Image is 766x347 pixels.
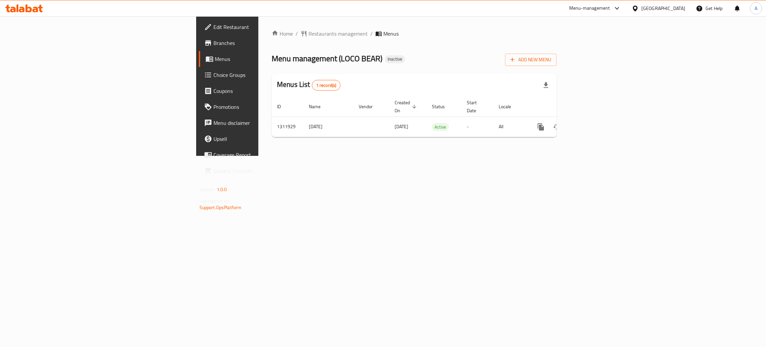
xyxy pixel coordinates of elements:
span: 1.0.0 [217,185,227,194]
a: Choice Groups [199,67,324,83]
td: - [461,117,493,137]
span: Active [432,123,449,131]
span: Promotions [213,103,319,111]
button: more [533,119,549,135]
span: Menus [215,55,319,63]
button: Change Status [549,119,565,135]
div: Export file [538,77,554,93]
a: Upsell [199,131,324,147]
div: Menu-management [569,4,610,12]
span: Inactive [385,56,405,62]
span: Choice Groups [213,71,319,79]
div: Total records count [312,80,341,91]
a: Grocery Checklist [199,163,324,179]
span: Created On [395,99,419,115]
nav: breadcrumb [272,30,557,38]
li: / [370,30,373,38]
a: Menu disclaimer [199,115,324,131]
a: Coverage Report [199,147,324,163]
a: Branches [199,35,324,51]
div: Inactive [385,55,405,63]
span: Menu disclaimer [213,119,319,127]
button: Add New Menu [505,54,557,66]
span: Version: [199,185,216,194]
span: Status [432,103,453,111]
span: A [755,5,757,12]
span: Coverage Report [213,151,319,159]
span: Menu management ( LOCO BEAR ) [272,51,382,66]
span: Locale [499,103,520,111]
span: [DATE] [395,122,408,131]
span: Menus [383,30,399,38]
span: Name [309,103,329,111]
a: Restaurants management [301,30,368,38]
a: Menus [199,51,324,67]
h2: Menus List [277,80,340,91]
span: Start Date [467,99,485,115]
a: Support.OpsPlatform [199,203,242,212]
span: Vendor [359,103,381,111]
td: [DATE] [304,117,353,137]
span: Restaurants management [309,30,368,38]
th: Actions [528,97,602,117]
span: Coupons [213,87,319,95]
td: All [493,117,528,137]
span: Edit Restaurant [213,23,319,31]
span: Grocery Checklist [213,167,319,175]
a: Coupons [199,83,324,99]
span: Branches [213,39,319,47]
span: 1 record(s) [312,82,340,89]
span: ID [277,103,290,111]
a: Edit Restaurant [199,19,324,35]
span: Get support on: [199,196,230,205]
span: Add New Menu [510,56,551,64]
div: [GEOGRAPHIC_DATA] [641,5,685,12]
a: Promotions [199,99,324,115]
span: Upsell [213,135,319,143]
table: enhanced table [272,97,602,137]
